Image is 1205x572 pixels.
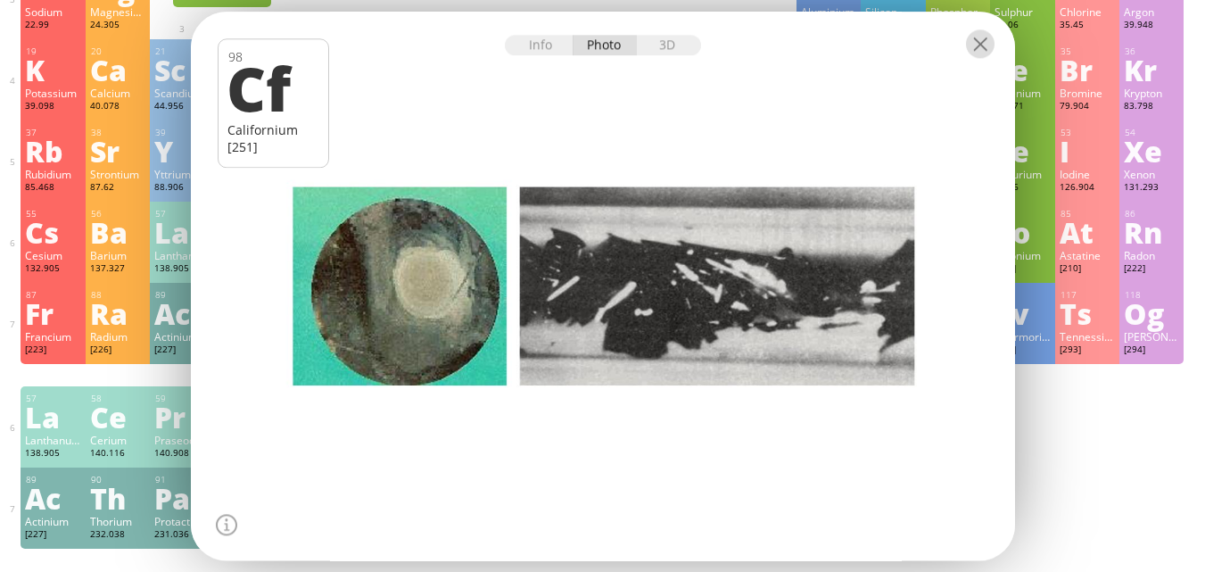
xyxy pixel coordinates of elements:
div: Lanthanum [154,248,210,262]
div: 91 [155,474,210,485]
div: 39.098 [25,100,80,114]
div: Y [154,137,210,165]
div: 38 [91,127,145,138]
div: Scandium [154,86,210,100]
div: K [25,55,80,84]
div: I [1060,137,1115,165]
div: Actinium [154,329,210,344]
div: Phosphorus [930,4,986,19]
div: 132.905 [25,262,80,277]
div: [210] [1060,262,1115,277]
div: Cerium [90,433,145,447]
div: Cs [25,218,80,246]
div: 89 [155,289,210,301]
div: Polonium [995,248,1050,262]
div: Thorium [90,514,145,528]
div: Chlorine [1060,4,1115,19]
div: Rb [25,137,80,165]
div: Tennessine [1060,329,1115,344]
div: 58 [91,393,145,404]
div: Se [995,55,1050,84]
div: Barium [90,248,145,262]
div: [223] [25,344,80,358]
div: Californium [227,121,319,138]
div: [226] [90,344,145,358]
div: 140.908 [154,447,210,461]
div: [293] [1060,344,1115,358]
div: 35 [1061,46,1115,57]
div: Ac [25,484,80,512]
div: 55 [26,208,80,220]
div: Pr [154,402,210,431]
div: 40.078 [90,100,145,114]
div: Livermorium [995,329,1050,344]
div: 36 [1125,46,1179,57]
div: Ba [90,218,145,246]
div: Iodine [1060,167,1115,181]
div: 19 [26,46,80,57]
div: Magnesium [90,4,145,19]
div: [293] [995,344,1050,358]
div: Bromine [1060,86,1115,100]
div: 87.62 [90,181,145,195]
div: Praseodymium [154,433,210,447]
div: 86 [1125,208,1179,220]
div: 126.904 [1060,181,1115,195]
div: 87 [26,289,80,301]
div: 3D [637,35,701,55]
div: Ca [90,55,145,84]
div: Astatine [1060,248,1115,262]
div: Th [90,484,145,512]
div: 59 [155,393,210,404]
div: Info [505,35,574,55]
div: Krypton [1124,86,1179,100]
div: [251] [227,138,319,155]
div: Sodium [25,4,80,19]
div: Silicon [865,4,920,19]
div: Sr [90,137,145,165]
div: Ac [154,299,210,327]
div: 35.45 [1060,19,1115,33]
div: 127.6 [995,181,1050,195]
div: Sc [154,55,210,84]
div: La [25,402,80,431]
div: 20 [91,46,145,57]
div: 44.956 [154,100,210,114]
div: Xe [1124,137,1179,165]
div: Ts [1060,299,1115,327]
div: 83.798 [1124,100,1179,114]
div: Lv [995,299,1050,327]
div: Radon [1124,248,1179,262]
div: 54 [1125,127,1179,138]
div: Ce [90,402,145,431]
div: 32.06 [995,19,1050,33]
div: 56 [91,208,145,220]
div: Radium [90,329,145,344]
div: Kr [1124,55,1179,84]
div: 138.905 [154,262,210,277]
div: Br [1060,55,1115,84]
div: 21 [155,46,210,57]
div: Xenon [1124,167,1179,181]
div: 57 [155,208,210,220]
div: 52 [995,127,1050,138]
div: 116 [995,289,1050,301]
div: 138.905 [25,447,80,461]
div: Po [995,218,1050,246]
div: [227] [154,344,210,358]
div: At [1060,218,1115,246]
div: Potassium [25,86,80,100]
div: Og [1124,299,1179,327]
div: 57 [26,393,80,404]
div: Protactinium [154,514,210,528]
div: Rn [1124,218,1179,246]
div: 232.038 [90,528,145,543]
div: 85 [1061,208,1115,220]
div: [209] [995,262,1050,277]
div: 137.327 [90,262,145,277]
div: Pa [154,484,210,512]
div: 88 [91,289,145,301]
div: 140.116 [90,447,145,461]
div: 34 [995,46,1050,57]
div: 89 [26,474,80,485]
